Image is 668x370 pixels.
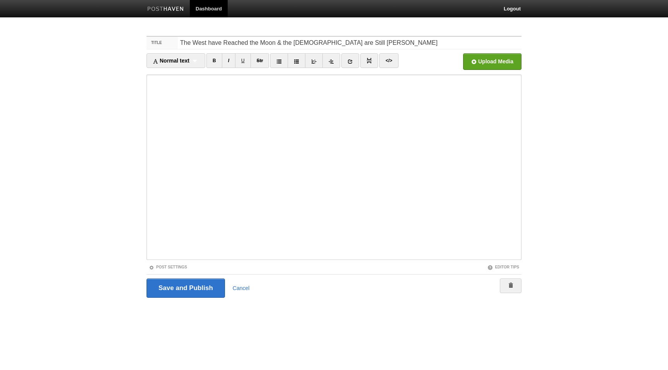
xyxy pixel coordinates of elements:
input: Save and Publish [147,278,225,298]
a: </> [379,53,398,68]
img: pagebreak-icon.png [366,58,372,63]
a: Cancel [233,285,250,291]
del: Str [257,58,263,63]
img: Posthaven-bar [147,7,184,12]
a: B [206,53,222,68]
span: Normal text [153,58,189,64]
a: Editor Tips [487,265,519,269]
a: Str [250,53,269,68]
label: Title [147,37,178,49]
a: I [222,53,235,68]
a: U [235,53,251,68]
a: Post Settings [149,265,187,269]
